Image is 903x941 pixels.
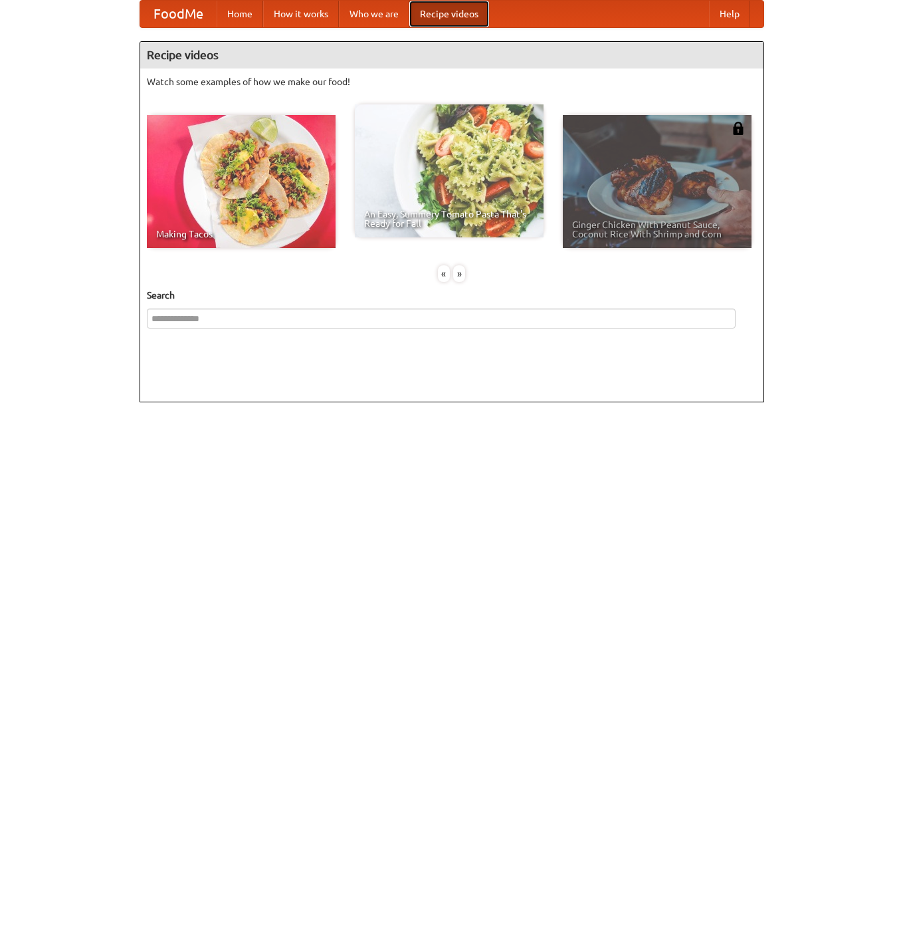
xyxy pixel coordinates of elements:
p: Watch some examples of how we make our food! [147,75,757,88]
div: » [453,265,465,282]
a: Making Tacos [147,115,336,248]
a: An Easy, Summery Tomato Pasta That's Ready for Fall [355,104,544,237]
a: Help [709,1,750,27]
a: Who we are [339,1,409,27]
h5: Search [147,289,757,302]
a: Recipe videos [409,1,489,27]
h4: Recipe videos [140,42,763,68]
span: Making Tacos [156,229,326,239]
a: Home [217,1,263,27]
div: « [438,265,450,282]
a: How it works [263,1,339,27]
span: An Easy, Summery Tomato Pasta That's Ready for Fall [364,209,534,228]
a: FoodMe [140,1,217,27]
img: 483408.png [732,122,745,135]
